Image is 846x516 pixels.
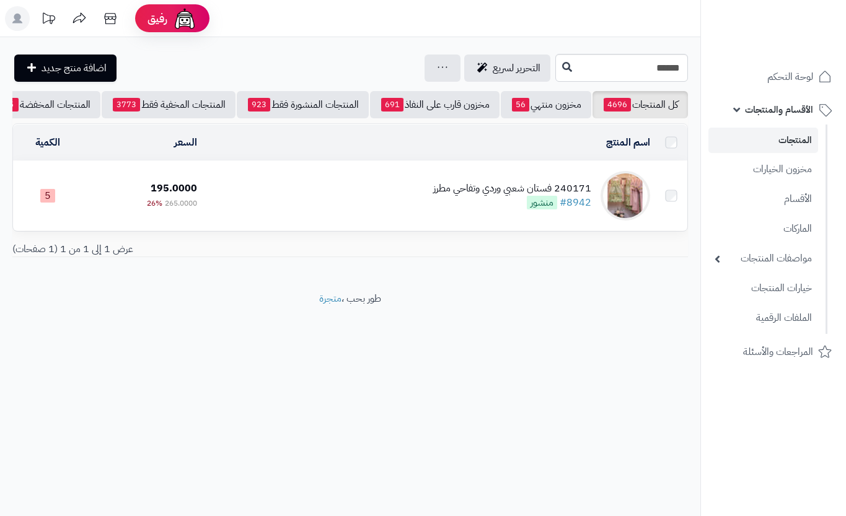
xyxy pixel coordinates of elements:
[370,91,500,118] a: مخزون قارب على النفاذ691
[40,189,55,203] span: 5
[708,216,818,242] a: الماركات
[560,195,591,210] a: #8942
[237,91,369,118] a: المنتجات المنشورة فقط923
[3,242,350,256] div: عرض 1 إلى 1 من 1 (1 صفحات)
[593,91,688,118] a: كل المنتجات4696
[767,68,813,85] span: لوحة التحكم
[708,305,818,331] a: الملفات الرقمية
[42,61,107,76] span: اضافة منتج جديد
[319,291,341,306] a: متجرة
[165,198,197,209] span: 265.0000
[381,98,403,112] span: 691
[172,6,197,31] img: ai-face.png
[708,337,839,367] a: المراجعات والأسئلة
[464,55,550,82] a: التحرير لسريع
[708,186,818,212] a: الأقسام
[512,98,529,112] span: 56
[762,35,834,61] img: logo-2.png
[33,6,64,34] a: تحديثات المنصة
[743,343,813,361] span: المراجعات والأسئلة
[148,11,167,26] span: رفيق
[527,196,557,209] span: منشور
[708,275,818,302] a: خيارات المنتجات
[604,98,631,112] span: 4696
[501,91,591,118] a: مخزون منتهي56
[601,171,650,221] img: 240171 فستان شعبي وردي وتفاحي مطرز
[708,245,818,272] a: مواصفات المنتجات
[745,101,813,118] span: الأقسام والمنتجات
[708,62,839,92] a: لوحة التحكم
[493,61,540,76] span: التحرير لسريع
[433,181,591,196] div: 240171 فستان شعبي وردي وتفاحي مطرز
[113,98,140,112] span: 3773
[151,181,197,196] span: 195.0000
[14,55,117,82] a: اضافة منتج جديد
[708,128,818,153] a: المنتجات
[606,135,650,150] a: اسم المنتج
[102,91,236,118] a: المنتجات المخفية فقط3773
[147,198,162,209] span: 26%
[35,135,60,150] a: الكمية
[708,156,818,183] a: مخزون الخيارات
[248,98,270,112] span: 923
[174,135,197,150] a: السعر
